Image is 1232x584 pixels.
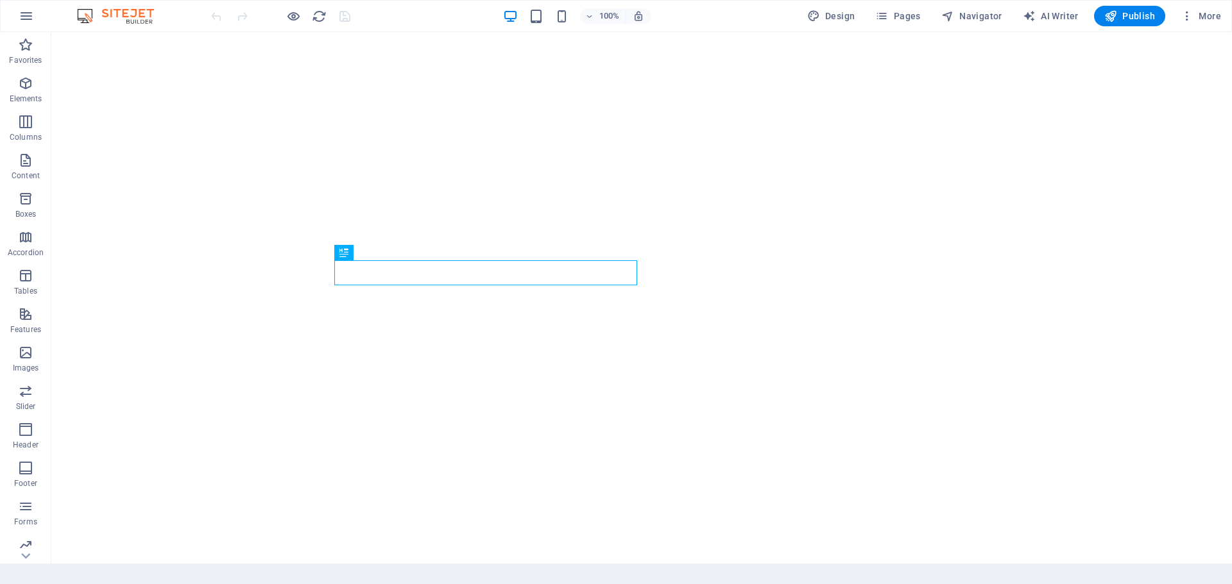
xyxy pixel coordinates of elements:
[13,363,39,373] p: Images
[1018,6,1084,26] button: AI Writer
[312,9,327,24] i: Reload page
[1104,10,1155,22] span: Publish
[580,8,626,24] button: 100%
[286,8,301,24] button: Click here to leave preview mode and continue editing
[9,55,42,65] p: Favorites
[1181,10,1221,22] span: More
[12,171,40,181] p: Content
[14,478,37,488] p: Footer
[870,6,925,26] button: Pages
[941,10,1002,22] span: Navigator
[74,8,170,24] img: Editor Logo
[10,132,42,142] p: Columns
[936,6,1007,26] button: Navigator
[875,10,920,22] span: Pages
[802,6,860,26] button: Design
[1094,6,1165,26] button: Publish
[10,94,42,104] p: Elements
[10,324,41,335] p: Features
[14,517,37,527] p: Forms
[1176,6,1226,26] button: More
[15,209,37,219] p: Boxes
[599,8,620,24] h6: 100%
[311,8,327,24] button: reload
[8,247,44,258] p: Accordion
[633,10,644,22] i: On resize automatically adjust zoom level to fit chosen device.
[1023,10,1079,22] span: AI Writer
[13,440,38,450] p: Header
[16,401,36,412] p: Slider
[14,286,37,296] p: Tables
[802,6,860,26] div: Design (Ctrl+Alt+Y)
[807,10,855,22] span: Design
